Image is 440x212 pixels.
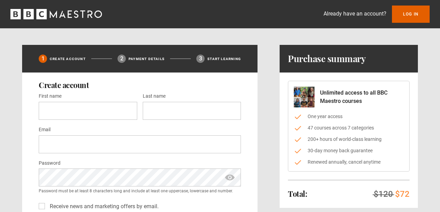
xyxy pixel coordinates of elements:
[294,124,404,132] li: 47 courses across 7 categories
[39,81,241,89] h2: Create account
[143,92,166,100] label: Last name
[288,190,307,198] h2: Total:
[39,55,47,63] div: 1
[288,53,366,64] h1: Purchase summary
[294,136,404,143] li: 200+ hours of world-class learning
[324,10,386,18] p: Already have an account?
[129,56,165,61] p: Payment details
[39,188,241,194] small: Password must be at least 8 characters long and include at least one uppercase, lowercase and num...
[207,56,241,61] p: Start learning
[39,126,50,134] label: Email
[395,189,410,199] span: $72
[118,55,126,63] div: 2
[374,189,393,199] span: $120
[294,158,404,166] li: Renewed annually, cancel anytime
[224,168,235,186] span: show password
[294,147,404,154] li: 30-day money back guarantee
[39,92,62,100] label: First name
[39,159,60,167] label: Password
[294,113,404,120] li: One year access
[392,6,430,23] a: Log In
[10,9,102,19] svg: BBC Maestro
[196,55,205,63] div: 3
[50,56,86,61] p: Create Account
[320,89,404,105] p: Unlimited access to all BBC Maestro courses
[47,202,159,211] label: Receive news and marketing offers by email.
